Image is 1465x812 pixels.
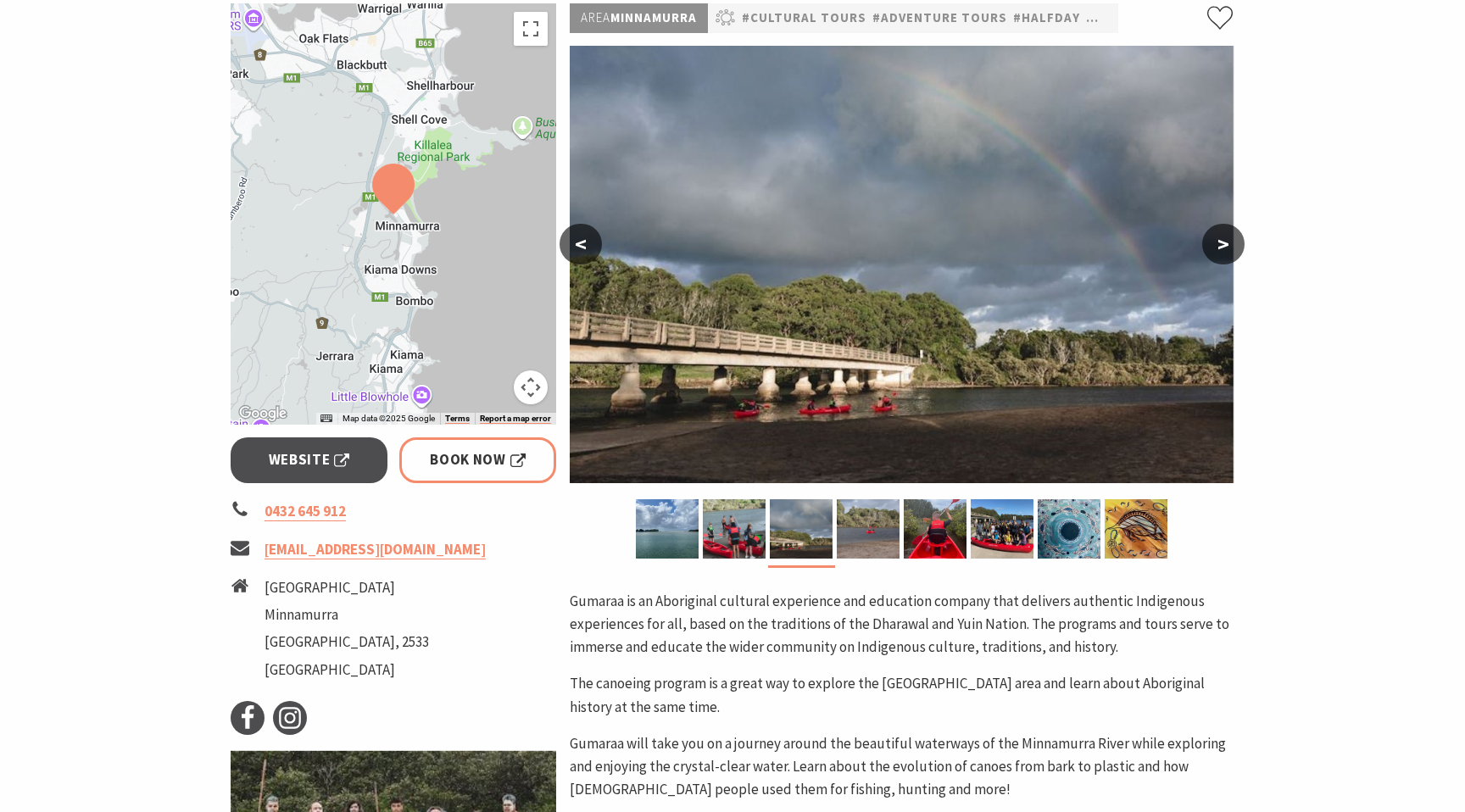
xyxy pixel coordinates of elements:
a: #Adventure Tours [872,8,1007,29]
img: Platapus Dreaming [1038,499,1100,559]
button: > [1202,224,1245,264]
button: Keyboard shortcuts [320,413,332,425]
a: Website [231,437,387,482]
span: Area [581,9,610,25]
span: Website [269,448,350,471]
button: Map camera controls [514,370,548,404]
img: Echidna meeting [971,499,1033,559]
img: Gumaraa aboriginal cultural experience tour [770,499,833,559]
img: Minnamurra river gumaraa canoe tours [636,499,699,559]
span: Book Now [430,448,526,471]
p: The canoeing program is a great way to explore the [GEOGRAPHIC_DATA] area and learn about Aborigi... [570,672,1234,718]
li: Minnamurra [265,603,429,626]
img: Gumaraa aboriginal cultural experience tour [570,46,1234,483]
img: Echidna meeting [1105,499,1167,559]
p: Gumaraa is an Aboriginal cultural experience and education company that delivers authentic Indige... [570,590,1234,659]
a: Open this area in Google Maps (opens a new window) [235,403,291,425]
li: [GEOGRAPHIC_DATA] [265,576,429,599]
img: Navigating mangroves in Minnamurra River with Gumaraa tours [904,499,966,559]
p: Gumaraa will take you on a journey around the beautiful waterways of the Minnamurra River while e... [570,732,1234,802]
button: Toggle fullscreen view [514,12,548,46]
a: 0432 645 912 [265,502,346,521]
a: Report a map error [480,414,551,424]
p: Minnamurra [570,3,708,33]
a: #Cultural Tours [742,8,866,29]
li: [GEOGRAPHIC_DATA] [265,659,429,681]
button: < [560,224,602,264]
img: Google [235,403,291,425]
a: Book Now [399,437,556,482]
li: [GEOGRAPHIC_DATA], 2533 [265,631,429,653]
a: [EMAIL_ADDRESS][DOMAIN_NAME] [265,540,486,559]
span: Map data ©2025 Google [343,414,435,423]
a: Terms (opens in new tab) [445,414,470,424]
img: Gumaraa Educational Canoe Tour on Minnamurra River [837,499,900,559]
img: cultural aboriginal heritage tours Gumaraa Minnamurra river [703,499,766,559]
a: #halfday [1013,8,1080,29]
